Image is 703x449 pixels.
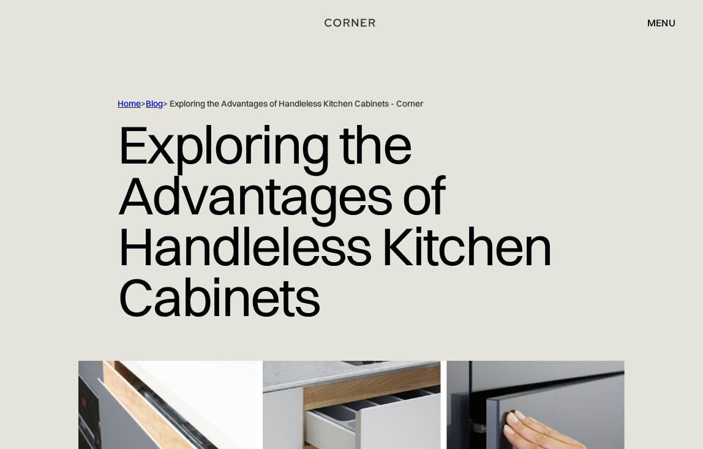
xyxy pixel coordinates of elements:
[318,15,385,31] a: home
[647,18,675,28] div: menu
[146,98,163,109] a: Blog
[118,98,585,110] div: > > Exploring the Advantages of Handleless Kitchen Cabinets - Corner
[118,110,585,332] h1: Exploring the Advantages of Handleless Kitchen Cabinets
[635,12,675,33] div: menu
[118,98,141,109] a: Home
